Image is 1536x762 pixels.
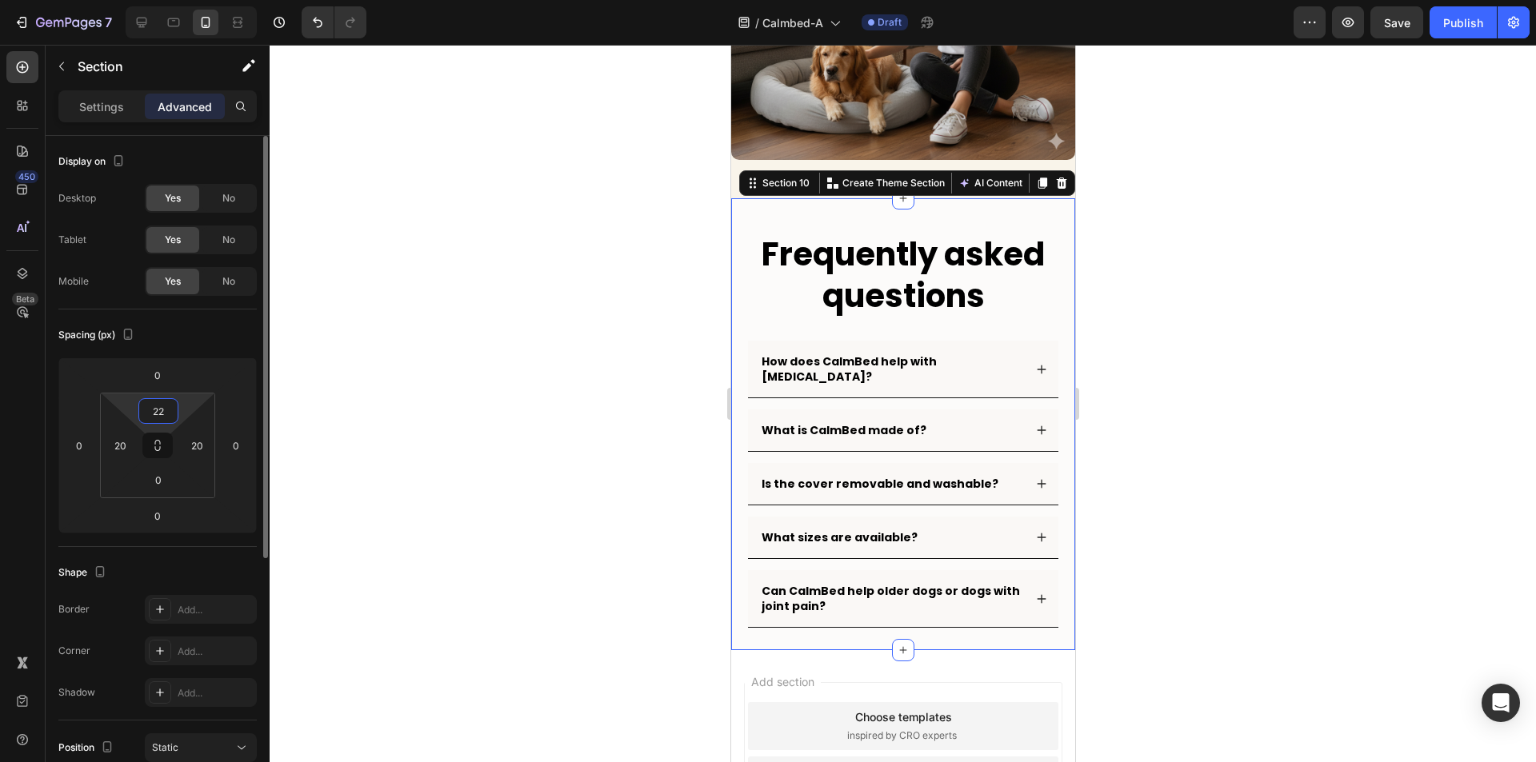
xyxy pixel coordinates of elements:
[58,685,95,700] div: Shadow
[1384,16,1410,30] span: Save
[178,603,253,617] div: Add...
[58,325,138,346] div: Spacing (px)
[878,15,902,30] span: Draft
[58,737,117,759] div: Position
[142,363,174,387] input: 0
[58,562,110,584] div: Shape
[302,6,366,38] div: Undo/Redo
[78,57,209,76] p: Section
[12,293,38,305] div: Beta
[142,504,174,528] input: 0
[58,644,90,658] div: Corner
[224,433,248,457] input: 0
[67,433,91,457] input: 0
[58,233,86,247] div: Tablet
[58,274,89,289] div: Mobile
[6,6,119,38] button: 7
[165,233,181,247] span: Yes
[165,274,181,289] span: Yes
[762,14,823,31] span: Calmbed-A
[145,733,257,762] button: Static
[178,686,253,700] div: Add...
[58,151,128,173] div: Display on
[178,644,253,659] div: Add...
[165,191,181,205] span: Yes
[222,233,235,247] span: No
[158,98,212,115] p: Advanced
[58,191,96,205] div: Desktop
[142,399,174,423] input: 22
[1430,6,1497,38] button: Publish
[1482,684,1520,722] div: Open Intercom Messenger
[108,433,132,457] input: 20px
[15,170,38,183] div: 450
[1370,6,1423,38] button: Save
[755,14,759,31] span: /
[185,433,209,457] input: 20px
[58,602,90,616] div: Border
[1443,14,1483,31] div: Publish
[222,191,235,205] span: No
[222,274,235,289] span: No
[731,45,1075,762] iframe: Design area
[142,468,174,492] input: 0px
[79,98,124,115] p: Settings
[105,13,112,32] p: 7
[152,741,178,753] span: Static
